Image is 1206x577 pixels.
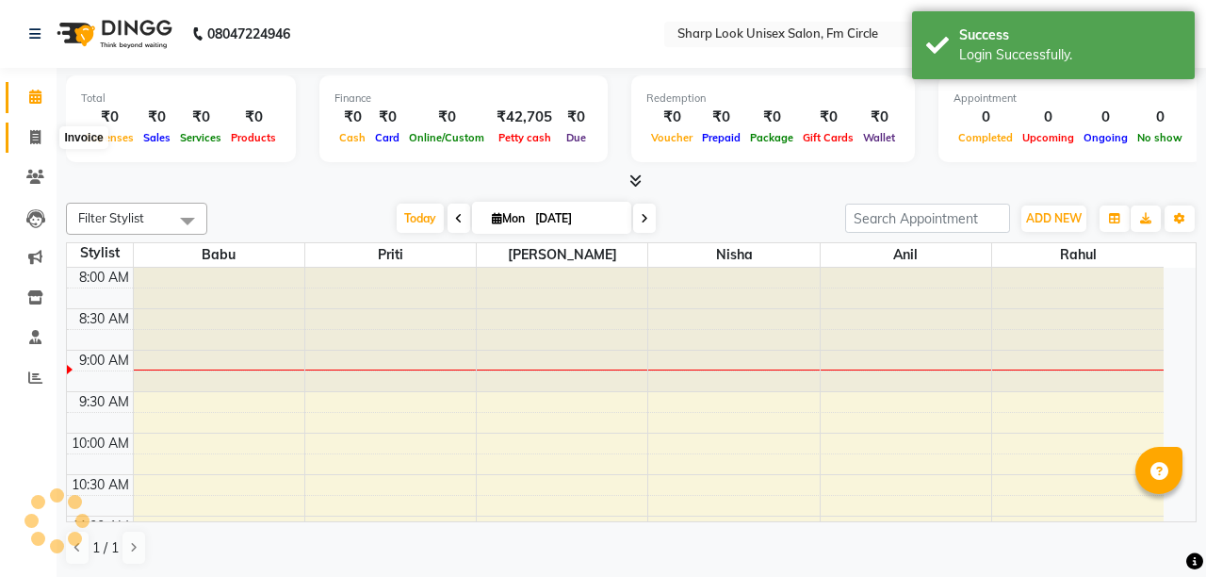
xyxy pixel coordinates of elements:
[697,107,745,128] div: ₹0
[646,91,900,107] div: Redemption
[68,434,133,453] div: 10:00 AM
[334,107,370,128] div: ₹0
[48,8,177,60] img: logo
[697,131,745,144] span: Prepaid
[334,91,593,107] div: Finance
[92,538,119,558] span: 1 / 1
[1026,211,1082,225] span: ADD NEW
[1021,206,1086,232] button: ADD NEW
[959,45,1181,65] div: Login Successfully.
[1133,107,1187,128] div: 0
[646,131,697,144] span: Voucher
[226,107,281,128] div: ₹0
[67,243,133,263] div: Stylist
[992,243,1164,267] span: Rahul
[798,107,858,128] div: ₹0
[207,8,290,60] b: 08047224946
[858,107,900,128] div: ₹0
[75,309,133,329] div: 8:30 AM
[397,204,444,233] span: Today
[139,107,175,128] div: ₹0
[81,107,139,128] div: ₹0
[477,243,647,267] span: [PERSON_NAME]
[1018,131,1079,144] span: Upcoming
[68,475,133,495] div: 10:30 AM
[858,131,900,144] span: Wallet
[226,131,281,144] span: Products
[646,107,697,128] div: ₹0
[745,107,798,128] div: ₹0
[68,517,133,536] div: 11:00 AM
[953,91,1187,107] div: Appointment
[404,131,489,144] span: Online/Custom
[370,107,404,128] div: ₹0
[78,210,144,225] span: Filter Stylist
[134,243,304,267] span: Babu
[489,107,560,128] div: ₹42,705
[648,243,819,267] span: Nisha
[59,126,107,149] div: Invoice
[370,131,404,144] span: Card
[139,131,175,144] span: Sales
[821,243,991,267] span: Anil
[562,131,591,144] span: Due
[1079,107,1133,128] div: 0
[175,107,226,128] div: ₹0
[745,131,798,144] span: Package
[560,107,593,128] div: ₹0
[1018,107,1079,128] div: 0
[798,131,858,144] span: Gift Cards
[494,131,556,144] span: Petty cash
[845,204,1010,233] input: Search Appointment
[175,131,226,144] span: Services
[404,107,489,128] div: ₹0
[1079,131,1133,144] span: Ongoing
[75,268,133,288] div: 8:00 AM
[487,211,530,225] span: Mon
[75,351,133,371] div: 9:00 AM
[953,131,1018,144] span: Completed
[334,131,370,144] span: Cash
[81,91,281,107] div: Total
[953,107,1018,128] div: 0
[305,243,476,267] span: Priti
[1133,131,1187,144] span: No show
[959,25,1181,45] div: Success
[75,392,133,412] div: 9:30 AM
[530,205,624,233] input: 2025-09-01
